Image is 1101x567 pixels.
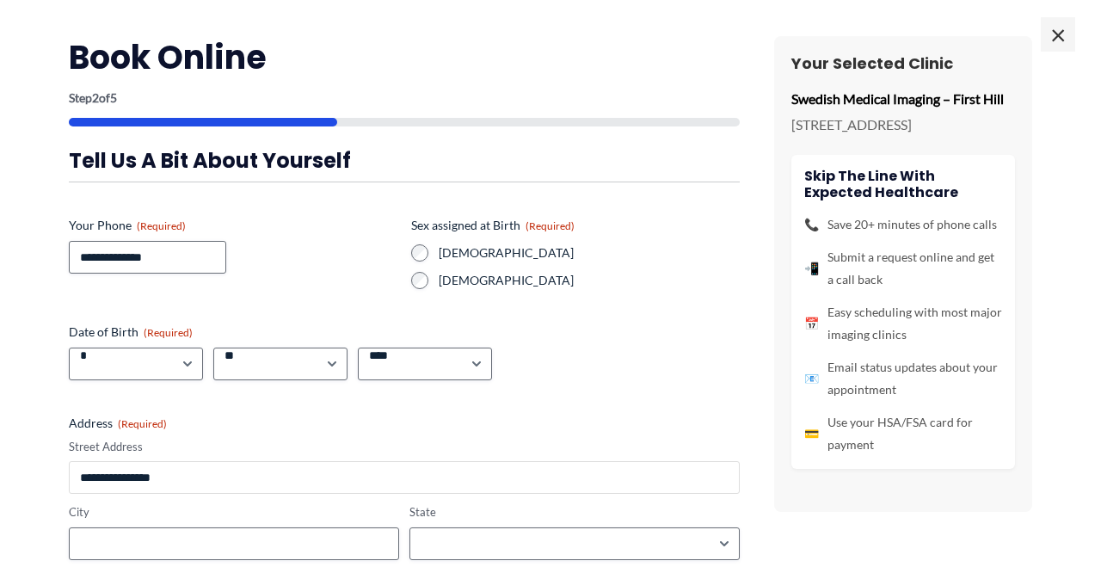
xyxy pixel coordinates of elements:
[110,90,117,105] span: 5
[804,246,1002,291] li: Submit a request online and get a call back
[92,90,99,105] span: 2
[69,415,167,432] legend: Address
[69,217,397,234] label: Your Phone
[137,219,186,232] span: (Required)
[409,504,740,521] label: State
[439,272,740,289] label: [DEMOGRAPHIC_DATA]
[804,213,819,236] span: 📞
[69,439,740,455] label: Street Address
[1041,17,1075,52] span: ×
[439,244,740,262] label: [DEMOGRAPHIC_DATA]
[804,411,1002,456] li: Use your HSA/FSA card for payment
[144,326,193,339] span: (Required)
[804,301,1002,346] li: Easy scheduling with most major imaging clinics
[804,422,819,445] span: 💳
[69,92,740,104] p: Step of
[804,257,819,280] span: 📲
[791,112,1015,138] p: [STREET_ADDRESS]
[411,217,575,234] legend: Sex assigned at Birth
[69,36,740,78] h2: Book Online
[69,504,399,521] label: City
[804,367,819,390] span: 📧
[526,219,575,232] span: (Required)
[804,168,1002,200] h4: Skip the line with Expected Healthcare
[791,86,1015,112] p: Swedish Medical Imaging – First Hill
[791,53,1015,73] h3: Your Selected Clinic
[804,213,1002,236] li: Save 20+ minutes of phone calls
[804,312,819,335] span: 📅
[69,147,740,174] h3: Tell us a bit about yourself
[804,356,1002,401] li: Email status updates about your appointment
[118,417,167,430] span: (Required)
[69,324,193,341] legend: Date of Birth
